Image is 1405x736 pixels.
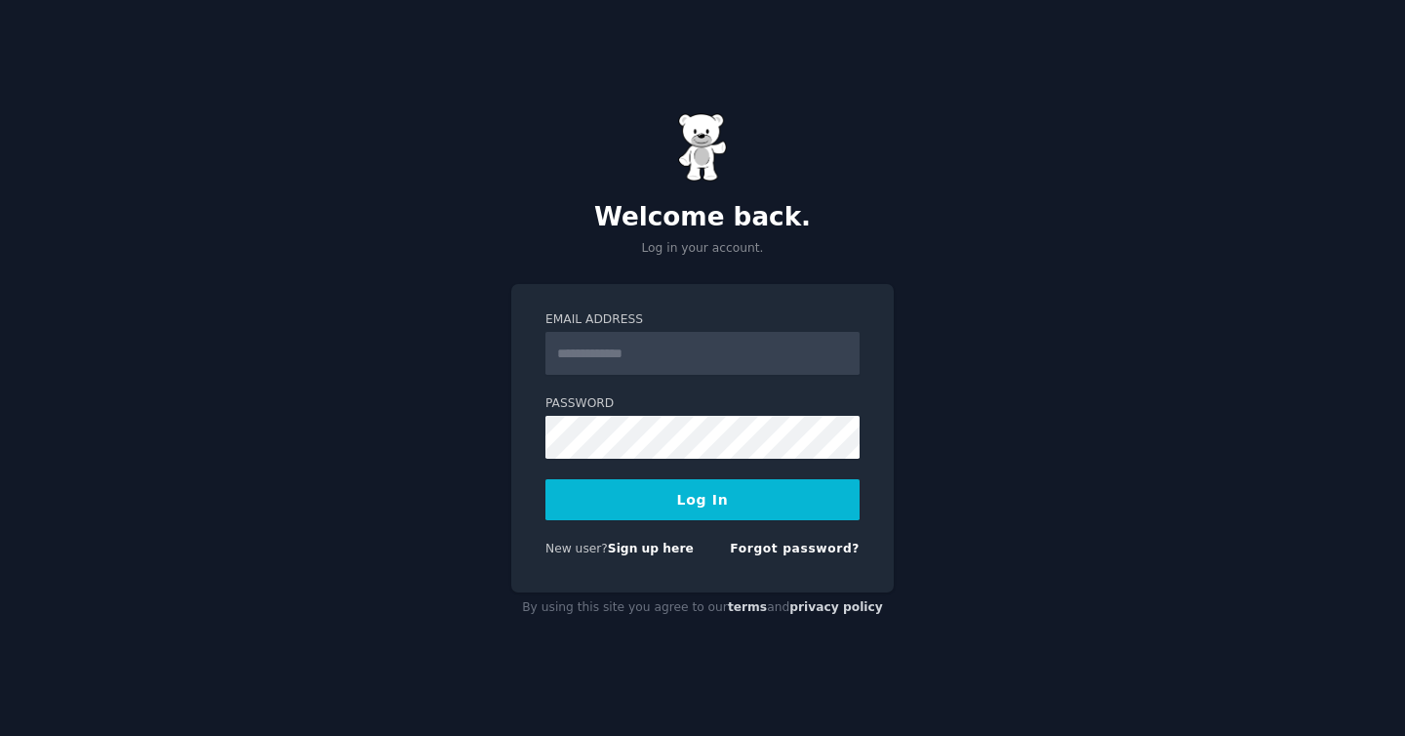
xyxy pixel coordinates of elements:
[789,600,883,614] a: privacy policy
[608,542,694,555] a: Sign up here
[511,240,894,258] p: Log in your account.
[545,542,608,555] span: New user?
[511,593,894,624] div: By using this site you agree to our and
[545,395,860,413] label: Password
[545,311,860,329] label: Email Address
[730,542,860,555] a: Forgot password?
[728,600,767,614] a: terms
[511,202,894,233] h2: Welcome back.
[678,113,727,182] img: Gummy Bear
[545,479,860,520] button: Log In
